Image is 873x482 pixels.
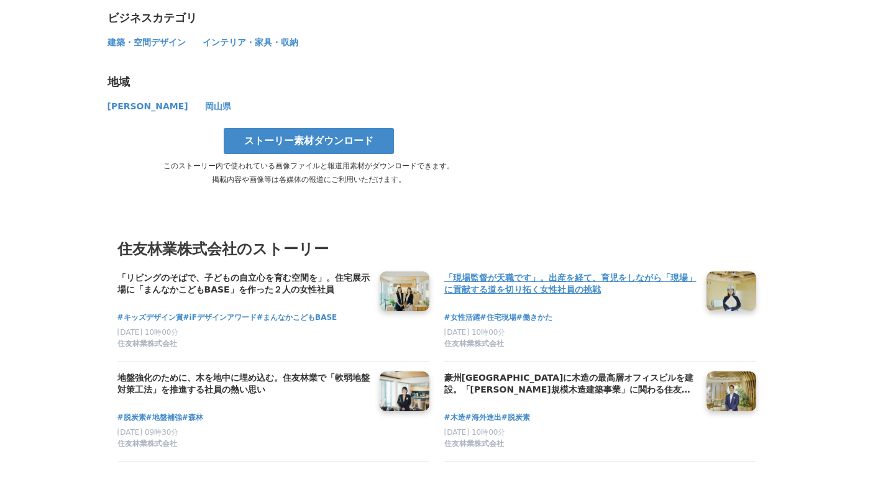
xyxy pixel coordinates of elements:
div: 地域 [107,75,505,89]
a: 豪州[GEOGRAPHIC_DATA]に木造の最高層オフィスビルを建設。「[PERSON_NAME]規模木造建築事業」に関わる住友林業社員のキャリアと展望 [444,371,697,398]
a: #女性活躍 [444,312,480,324]
span: [DATE] 10時00分 [117,328,179,337]
span: [PERSON_NAME] [107,101,188,111]
a: #海外進出 [465,412,501,424]
a: [PERSON_NAME] [107,104,190,111]
span: 住友林業株式会社 [444,339,504,349]
a: #まんなかこどもBASE [257,312,337,324]
span: [DATE] 10時00分 [444,328,506,337]
h4: 豪州[GEOGRAPHIC_DATA]に木造の最高層オフィスビルを建設。「[PERSON_NAME]規模木造建築事業」に関わる住友林業社員のキャリアと展望 [444,371,697,397]
span: 住友林業株式会社 [117,439,177,449]
a: ストーリー素材ダウンロード [224,128,394,154]
a: #地盤補強 [146,412,182,424]
a: #iFデザインアワード [183,312,257,324]
a: 住友林業株式会社 [444,439,697,451]
span: 住友林業株式会社 [444,439,504,449]
span: 住友林業株式会社 [117,339,177,349]
span: [DATE] 10時00分 [444,428,506,437]
p: このストーリー内で使われている画像ファイルと報道用素材がダウンロードできます。 掲載内容や画像等は各媒体の報道にご利用いただけます。 [107,159,510,186]
a: 住友林業株式会社 [444,339,697,351]
span: [DATE] 09時30分 [117,428,179,437]
h4: 「リビングのそばで、子どもの自立心を育む空間を」。住宅展示場に「まんなかこどもBASE」を作った２人の女性社員 [117,271,370,297]
div: ビジネスカテゴリ [107,11,505,25]
h3: 住友林業株式会社のストーリー [117,237,756,261]
a: #木造 [444,412,465,424]
a: #脱炭素 [501,412,530,424]
h4: 「現場監督が天職です」。出産を経て、育児をしながら「現場」に貢献する道を切り拓く女性社員の挑戦 [444,271,697,297]
a: #森林 [182,412,203,424]
a: 地盤強化のために、木を地中に埋め込む。住友林業で「軟弱地盤対策工法」を推進する社員の熱い思い [117,371,370,398]
a: 住友林業株式会社 [117,339,370,351]
h4: 地盤強化のために、木を地中に埋め込む。住友林業で「軟弱地盤対策工法」を推進する社員の熱い思い [117,371,370,397]
a: 「リビングのそばで、子どもの自立心を育む空間を」。住宅展示場に「まんなかこどもBASE」を作った２人の女性社員 [117,271,370,298]
span: 建築・空間デザイン [107,37,186,47]
a: 「現場監督が天職です」。出産を経て、育児をしながら「現場」に貢献する道を切り拓く女性社員の挑戦 [444,271,697,298]
a: 建築・空間デザイン [107,40,188,47]
a: #キッズデザイン賞 [117,312,183,324]
span: 岡山県 [205,101,231,111]
a: #住宅現場 [480,312,516,324]
a: #脱炭素 [117,412,146,424]
a: インテリア・家具・収納 [203,40,298,47]
a: 住友林業株式会社 [117,439,370,451]
span: インテリア・家具・収納 [203,37,298,47]
a: 岡山県 [205,104,231,111]
a: #働きかた [516,312,552,324]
